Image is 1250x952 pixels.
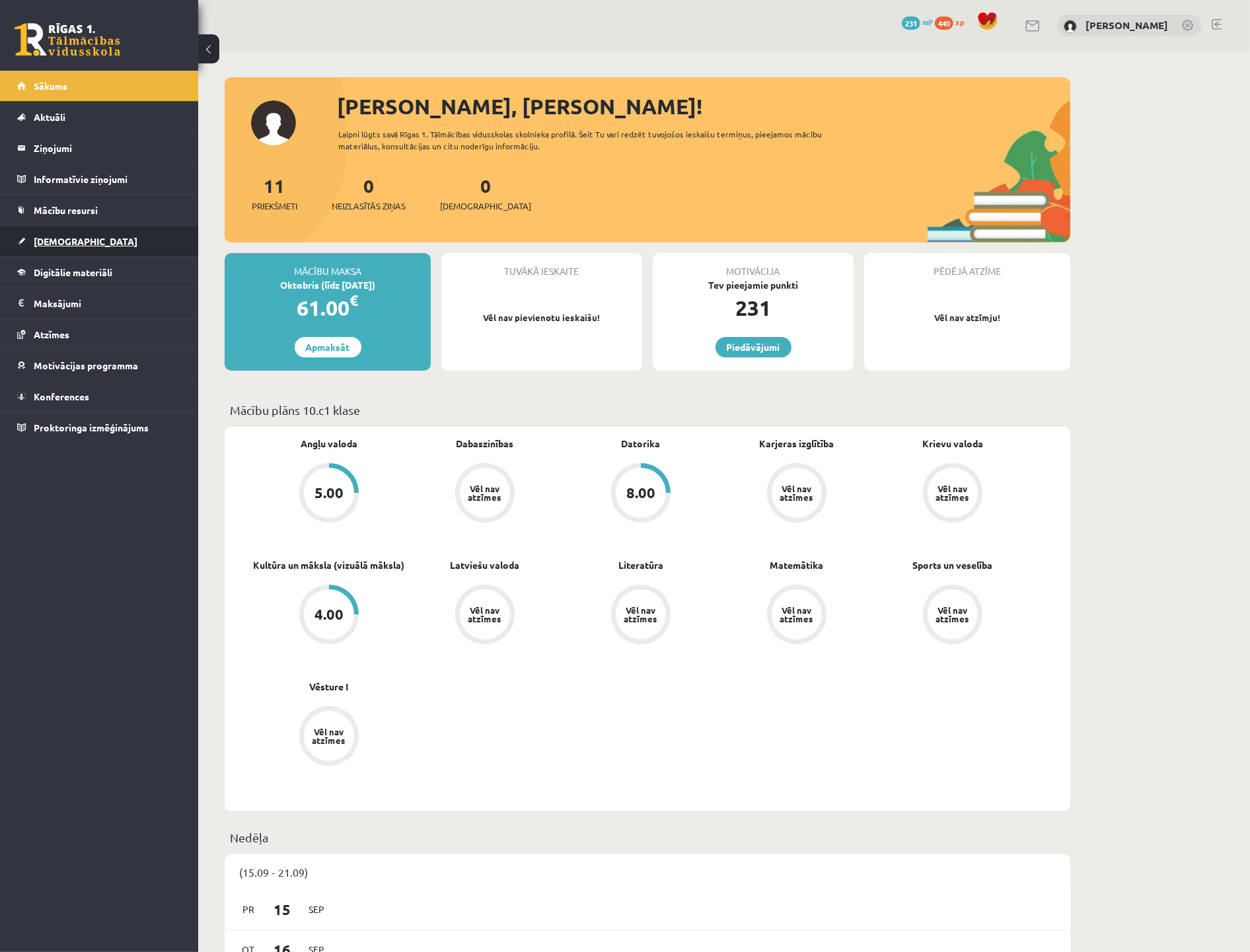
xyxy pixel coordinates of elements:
[34,235,137,247] span: [DEMOGRAPHIC_DATA]
[440,200,531,213] span: [DEMOGRAPHIC_DATA]
[34,164,182,194] legend: Informatīvie ziņojumi
[653,292,854,324] div: 231
[778,606,815,623] div: Vēl nav atzīmes
[934,606,971,623] div: Vēl nav atzīmes
[34,133,182,163] legend: Ziņojumi
[262,898,303,920] span: 15
[34,204,98,216] span: Mācību resursi
[303,899,330,920] span: Sep
[875,585,1031,647] a: Vēl nav atzīmes
[719,585,875,647] a: Vēl nav atzīmes
[17,381,182,412] a: Konferences
[230,828,1065,846] p: Nedēļa
[332,200,406,213] span: Neizlasītās ziņas
[34,266,112,278] span: Digitālie materiāli
[225,278,431,292] div: Oktobris (līdz [DATE])
[310,680,349,694] a: Vēsture I
[17,133,182,163] a: Ziņojumi
[332,174,406,213] a: 0Neizlasītās ziņas
[922,17,933,27] span: mP
[17,195,182,225] a: Mācību resursi
[875,463,1031,525] a: Vēl nav atzīmes
[935,17,971,27] a: 440 xp
[252,200,297,213] span: Priekšmeti
[34,80,67,92] span: Sākums
[466,606,503,623] div: Vēl nav atzīmes
[251,706,407,768] a: Vēl nav atzīmes
[34,359,138,371] span: Motivācijas programma
[301,437,357,451] a: Angļu valoda
[295,337,361,357] a: Apmaksāt
[935,17,953,30] span: 440
[778,484,815,501] div: Vēl nav atzīmes
[17,257,182,287] a: Digitālie materiāli
[314,486,344,500] div: 5.00
[225,253,431,278] div: Mācību maksa
[34,421,149,433] span: Proktoringa izmēģinājums
[563,463,719,525] a: 8.00
[770,558,824,572] a: Matemātika
[407,585,563,647] a: Vēl nav atzīmes
[252,174,297,213] a: 11Priekšmeti
[716,337,791,357] a: Piedāvājumi
[622,437,661,451] a: Datorika
[563,585,719,647] a: Vēl nav atzīmes
[34,288,182,318] legend: Maksājumi
[466,484,503,501] div: Vēl nav atzīmes
[653,253,854,278] div: Motivācija
[618,558,663,572] a: Literatūra
[17,226,182,256] a: [DEMOGRAPHIC_DATA]
[15,23,120,56] a: Rīgas 1. Tālmācības vidusskola
[922,437,983,451] a: Krievu valoda
[407,463,563,525] a: Vēl nav atzīmes
[311,727,348,745] div: Vēl nav atzīmes
[225,292,431,324] div: 61.00
[440,174,531,213] a: 0[DEMOGRAPHIC_DATA]
[314,607,344,622] div: 4.00
[230,401,1065,419] p: Mācību plāns 10.c1 klase
[17,164,182,194] a: Informatīvie ziņojumi
[337,91,1070,122] div: [PERSON_NAME], [PERSON_NAME]!
[913,558,993,572] a: Sports un veselība
[653,278,854,292] div: Tev pieejamie punkti
[17,412,182,443] a: Proktoringa izmēģinājums
[17,350,182,381] a: Motivācijas programma
[34,390,89,402] span: Konferences
[17,102,182,132] a: Aktuāli
[34,111,65,123] span: Aktuāli
[1064,20,1077,33] img: Mārtiņš Kasparinskis
[934,484,971,501] div: Vēl nav atzīmes
[338,128,846,152] div: Laipni lūgts savā Rīgas 1. Tālmācības vidusskolas skolnieka profilā. Šeit Tu vari redzēt tuvojošo...
[17,319,182,349] a: Atzīmes
[448,311,636,324] p: Vēl nav pievienotu ieskaišu!
[254,558,405,572] a: Kultūra un māksla (vizuālā māksla)
[235,899,262,920] span: Pr
[457,437,514,451] a: Dabaszinības
[17,288,182,318] a: Maksājumi
[1085,18,1168,32] a: [PERSON_NAME]
[34,328,69,340] span: Atzīmes
[251,585,407,647] a: 4.00
[902,17,920,30] span: 231
[622,606,659,623] div: Vēl nav atzīmes
[251,463,407,525] a: 5.00
[902,17,933,27] a: 231 mP
[225,854,1070,890] div: (15.09 - 21.09)
[864,253,1070,278] div: Pēdējā atzīme
[760,437,834,451] a: Karjeras izglītība
[441,253,642,278] div: Tuvākā ieskaite
[719,463,875,525] a: Vēl nav atzīmes
[350,291,359,310] span: €
[871,311,1064,324] p: Vēl nav atzīmju!
[955,17,964,27] span: xp
[17,71,182,101] a: Sākums
[451,558,520,572] a: Latviešu valoda
[626,486,655,500] div: 8.00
